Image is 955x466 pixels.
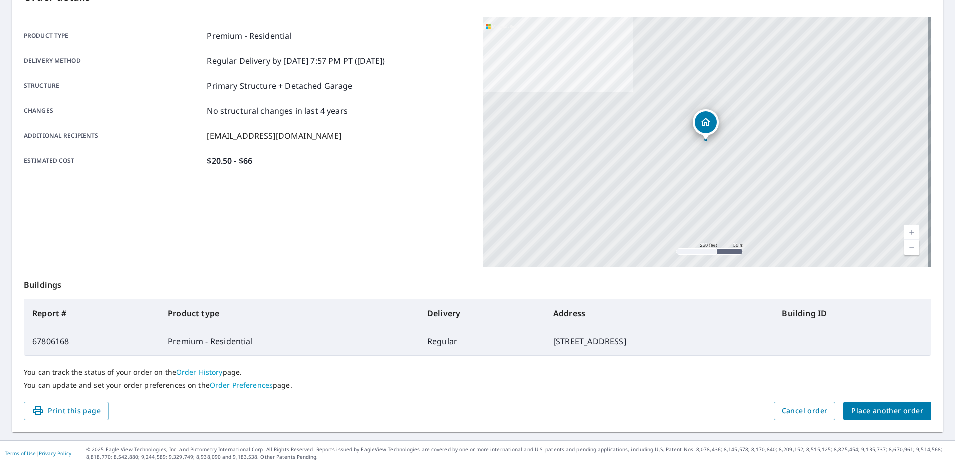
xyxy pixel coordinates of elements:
[176,367,223,377] a: Order History
[207,130,341,142] p: [EMAIL_ADDRESS][DOMAIN_NAME]
[24,55,203,67] p: Delivery method
[5,450,71,456] p: |
[24,267,931,299] p: Buildings
[24,30,203,42] p: Product type
[24,381,931,390] p: You can update and set your order preferences on the page.
[24,299,160,327] th: Report #
[693,109,719,140] div: Dropped pin, building 1, Residential property, 3925 Ivy Dr Nashville, TN 37216
[207,80,352,92] p: Primary Structure + Detached Garage
[24,327,160,355] td: 67806168
[207,105,348,117] p: No structural changes in last 4 years
[24,402,109,420] button: Print this page
[210,380,273,390] a: Order Preferences
[5,450,36,457] a: Terms of Use
[24,130,203,142] p: Additional recipients
[160,299,419,327] th: Product type
[545,299,774,327] th: Address
[419,299,545,327] th: Delivery
[419,327,545,355] td: Regular
[207,30,291,42] p: Premium - Residential
[24,105,203,117] p: Changes
[774,402,836,420] button: Cancel order
[545,327,774,355] td: [STREET_ADDRESS]
[24,80,203,92] p: Structure
[24,155,203,167] p: Estimated cost
[32,405,101,417] span: Print this page
[904,225,919,240] a: Current Level 17, Zoom In
[782,405,828,417] span: Cancel order
[207,155,252,167] p: $20.50 - $66
[774,299,931,327] th: Building ID
[851,405,923,417] span: Place another order
[904,240,919,255] a: Current Level 17, Zoom Out
[39,450,71,457] a: Privacy Policy
[86,446,950,461] p: © 2025 Eagle View Technologies, Inc. and Pictometry International Corp. All Rights Reserved. Repo...
[843,402,931,420] button: Place another order
[207,55,385,67] p: Regular Delivery by [DATE] 7:57 PM PT ([DATE])
[24,368,931,377] p: You can track the status of your order on the page.
[160,327,419,355] td: Premium - Residential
